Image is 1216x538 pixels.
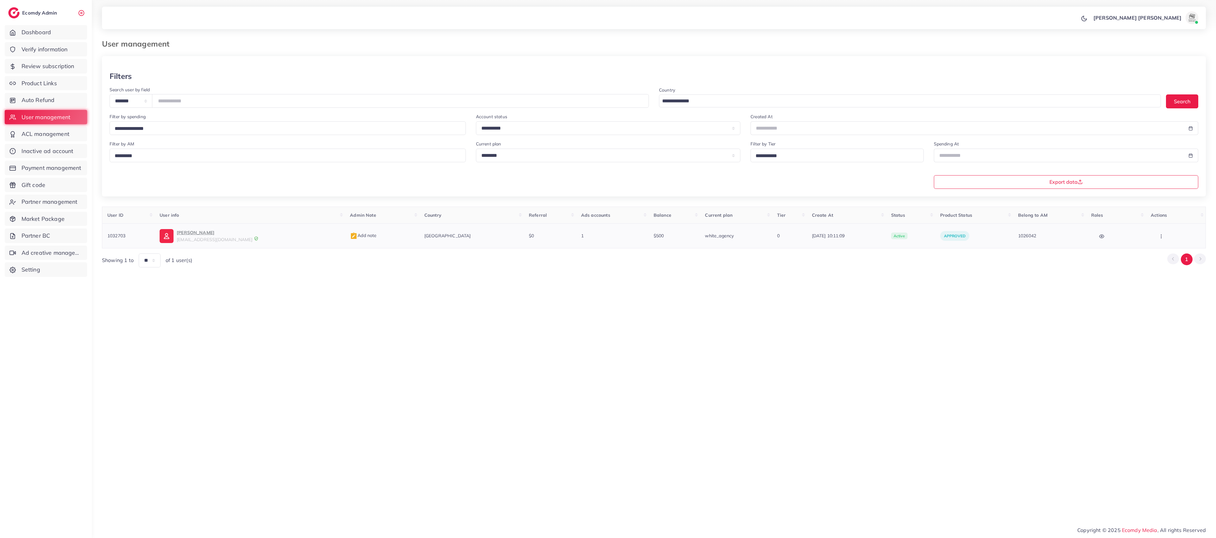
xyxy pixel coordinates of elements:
span: approved [944,234,966,238]
span: Balance [654,212,671,218]
a: Gift code [5,178,87,192]
img: admin_note.cdd0b510.svg [350,232,358,240]
h2: Ecomdy Admin [22,10,59,16]
span: Actions [1151,212,1167,218]
a: Partner management [5,195,87,209]
span: $500 [654,233,664,239]
span: 1026042 [1018,233,1036,239]
span: Review subscription [22,62,74,70]
button: Export data [934,175,1199,189]
input: Search for option [660,96,1153,106]
span: $0 [529,233,534,239]
span: Inactive ad account [22,147,73,155]
ul: Pagination [1167,253,1206,265]
span: Product Links [22,79,57,87]
span: Status [891,212,905,218]
span: User ID [107,212,123,218]
label: Account status [476,113,507,120]
a: Verify information [5,42,87,57]
span: Country [424,212,441,218]
img: ic-user-info.36bf1079.svg [160,229,174,243]
label: Filter by AM [110,141,134,147]
span: white_agency [705,233,734,239]
h3: User management [102,39,174,48]
span: Add note [350,233,377,238]
p: [PERSON_NAME] [PERSON_NAME] [1093,14,1181,22]
span: Copyright © 2025 [1077,526,1206,534]
span: Market Package [22,215,65,223]
span: Payment management [22,164,81,172]
label: Created At [750,113,773,120]
span: of 1 user(s) [166,257,192,264]
a: Setting [5,262,87,277]
span: Showing 1 to [102,257,134,264]
span: [DATE] 10:11:09 [812,233,881,239]
a: ACL management [5,127,87,141]
a: Inactive ad account [5,144,87,158]
input: Search for option [753,151,915,161]
a: Auto Refund [5,93,87,107]
img: 9CAL8B2pu8EFxCJHYAAAAldEVYdGRhdGU6Y3JlYXRlADIwMjItMTItMDlUMDQ6NTg6MzkrMDA6MDBXSlgLAAAAJXRFWHRkYXR... [254,236,258,241]
img: avatar [1186,11,1198,24]
a: [PERSON_NAME][EMAIL_ADDRESS][DOMAIN_NAME] [160,229,340,243]
button: Search [1166,94,1198,108]
input: Search for option [112,151,458,161]
span: ACL management [22,130,69,138]
span: User info [160,212,179,218]
a: User management [5,110,87,125]
label: Current plan [476,141,501,147]
span: Current plan [705,212,732,218]
span: 0 [777,233,780,239]
input: Search for option [112,124,458,134]
a: [PERSON_NAME] [PERSON_NAME]avatar [1090,11,1201,24]
a: logoEcomdy Admin [8,7,59,18]
a: Product Links [5,76,87,91]
div: Search for option [659,94,1161,107]
span: Belong to AM [1018,212,1048,218]
label: Search user by field [110,86,150,93]
a: Payment management [5,161,87,175]
span: User management [22,113,70,121]
div: Search for option [110,149,466,162]
span: 1 [581,233,584,239]
img: logo [8,7,20,18]
span: Partner BC [22,232,50,240]
span: Product Status [940,212,972,218]
a: Market Package [5,212,87,226]
span: Referral [529,212,547,218]
div: Search for option [110,121,466,135]
span: Roles [1091,212,1103,218]
span: Setting [22,266,40,274]
span: active [891,233,908,240]
a: Partner BC [5,228,87,243]
a: Dashboard [5,25,87,40]
span: Partner management [22,198,78,206]
span: [EMAIL_ADDRESS][DOMAIN_NAME] [177,237,252,242]
p: [PERSON_NAME] [177,229,252,236]
label: Country [659,87,675,93]
label: Filter by Tier [750,141,776,147]
a: Review subscription [5,59,87,74]
span: , All rights Reserved [1157,526,1206,534]
span: Export data [1049,179,1083,184]
div: Search for option [750,149,923,162]
h3: Filters [110,72,132,81]
span: Verify information [22,45,68,54]
span: Dashboard [22,28,51,36]
span: Ad creative management [22,249,82,257]
a: Ecomdy Media [1122,527,1157,533]
span: Gift code [22,181,45,189]
label: Filter by spending [110,113,146,120]
span: 1032703 [107,233,125,239]
button: Go to page 1 [1181,253,1193,265]
span: Auto Refund [22,96,55,104]
span: Admin Note [350,212,376,218]
label: Spending At [934,141,959,147]
a: Ad creative management [5,246,87,260]
span: Tier [777,212,786,218]
span: Create At [812,212,833,218]
span: Ads accounts [581,212,610,218]
span: [GEOGRAPHIC_DATA] [424,233,471,239]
